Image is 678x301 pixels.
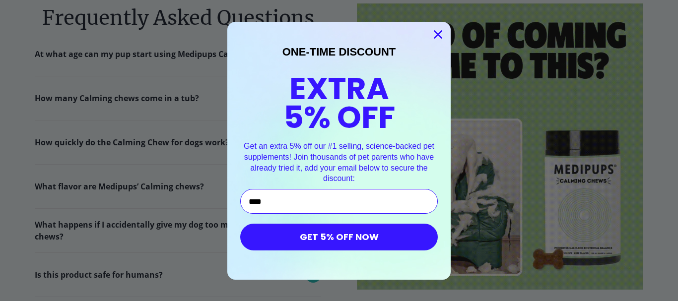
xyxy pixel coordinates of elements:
[429,26,447,43] button: Close dialog
[289,67,389,110] span: EXTRA
[282,46,396,58] span: ONE-TIME DISCOUNT
[240,224,438,250] button: GET 5% OFF NOW
[244,142,434,182] span: Get an extra 5% off our #1 selling, science-backed pet supplements! Join thousands of pet parents...
[283,96,395,139] span: 5% OFF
